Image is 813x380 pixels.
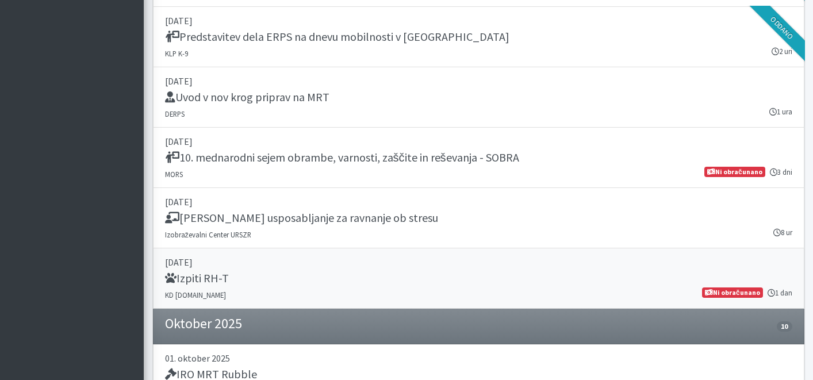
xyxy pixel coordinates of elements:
[153,248,804,309] a: [DATE] Izpiti RH-T KD [DOMAIN_NAME] 1 dan Ni obračunano
[165,30,509,44] h5: Predstavitev dela ERPS na dnevu mobilnosti v [GEOGRAPHIC_DATA]
[153,67,804,128] a: [DATE] Uvod v nov krog priprav na MRT DERPS 1 ura
[165,90,329,104] h5: Uvod v nov krog priprav na MRT
[165,316,242,332] h4: Oktober 2025
[153,128,804,188] a: [DATE] 10. mednarodni sejem obrambe, varnosti, zaščite in reševanja - SOBRA MORS 3 dni Ni obračunano
[165,74,792,88] p: [DATE]
[702,287,762,298] span: Ni obračunano
[165,49,188,58] small: KLP K-9
[165,135,792,148] p: [DATE]
[165,351,792,365] p: 01. oktober 2025
[165,271,229,285] h5: Izpiti RH-T
[773,227,792,238] small: 8 ur
[769,106,792,117] small: 1 ura
[770,167,792,178] small: 3 dni
[153,188,804,248] a: [DATE] [PERSON_NAME] usposabljanje za ravnanje ob stresu Izobraževalni Center URSZR 8 ur
[165,211,438,225] h5: [PERSON_NAME] usposabljanje za ravnanje ob stresu
[165,195,792,209] p: [DATE]
[165,109,185,118] small: DERPS
[768,287,792,298] small: 1 dan
[165,170,183,179] small: MORS
[165,151,519,164] h5: 10. mednarodni sejem obrambe, varnosti, zaščite in reševanja - SOBRA
[165,290,226,300] small: KD [DOMAIN_NAME]
[704,167,765,177] span: Ni obračunano
[777,321,792,332] span: 10
[153,7,804,67] a: [DATE] Predstavitev dela ERPS na dnevu mobilnosti v [GEOGRAPHIC_DATA] KLP K-9 2 uri Oddano
[165,255,792,269] p: [DATE]
[165,14,792,28] p: [DATE]
[165,230,251,239] small: Izobraževalni Center URSZR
